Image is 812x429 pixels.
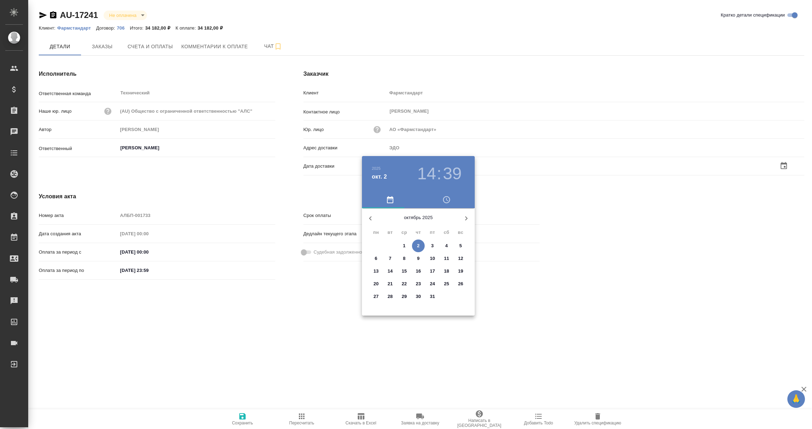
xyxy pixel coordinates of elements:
p: 4 [445,242,448,249]
p: 12 [458,255,463,262]
button: 12 [454,252,467,265]
p: 14 [388,268,393,275]
p: 15 [402,268,407,275]
p: 20 [374,280,379,287]
p: 30 [416,293,421,300]
button: 14 [384,265,396,278]
p: 29 [402,293,407,300]
p: 22 [402,280,407,287]
button: 28 [384,290,396,303]
p: 6 [375,255,377,262]
span: вт [384,229,396,236]
button: 5 [454,240,467,252]
button: 14 [417,164,436,184]
p: 5 [459,242,462,249]
p: 8 [403,255,405,262]
p: 25 [444,280,449,287]
button: 13 [370,265,382,278]
button: 1 [398,240,411,252]
span: вс [454,229,467,236]
p: 18 [444,268,449,275]
button: 2 [412,240,425,252]
p: 23 [416,280,421,287]
p: 3 [431,242,433,249]
p: 28 [388,293,393,300]
p: 17 [430,268,435,275]
button: 3 [426,240,439,252]
p: 27 [374,293,379,300]
p: 2 [417,242,419,249]
button: 2025 [372,166,381,170]
p: 16 [416,268,421,275]
button: 39 [443,164,462,184]
button: 20 [370,278,382,290]
h3: : [437,164,441,184]
p: 1 [403,242,405,249]
p: 24 [430,280,435,287]
button: 27 [370,290,382,303]
button: 7 [384,252,396,265]
button: 30 [412,290,425,303]
p: 19 [458,268,463,275]
p: 31 [430,293,435,300]
button: 19 [454,265,467,278]
button: 23 [412,278,425,290]
button: 21 [384,278,396,290]
button: 15 [398,265,411,278]
button: 24 [426,278,439,290]
p: 7 [389,255,391,262]
button: 10 [426,252,439,265]
span: ср [398,229,411,236]
p: октябрь 2025 [379,214,458,221]
button: 11 [440,252,453,265]
p: 21 [388,280,393,287]
button: 17 [426,265,439,278]
button: 9 [412,252,425,265]
button: 8 [398,252,411,265]
button: 25 [440,278,453,290]
p: 9 [417,255,419,262]
span: пт [426,229,439,236]
button: 29 [398,290,411,303]
button: 6 [370,252,382,265]
p: 10 [430,255,435,262]
button: окт. 2 [372,173,387,181]
p: 13 [374,268,379,275]
button: 26 [454,278,467,290]
button: 22 [398,278,411,290]
span: чт [412,229,425,236]
button: 18 [440,265,453,278]
p: 11 [444,255,449,262]
button: 16 [412,265,425,278]
span: сб [440,229,453,236]
span: пн [370,229,382,236]
button: 4 [440,240,453,252]
button: 31 [426,290,439,303]
p: 26 [458,280,463,287]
